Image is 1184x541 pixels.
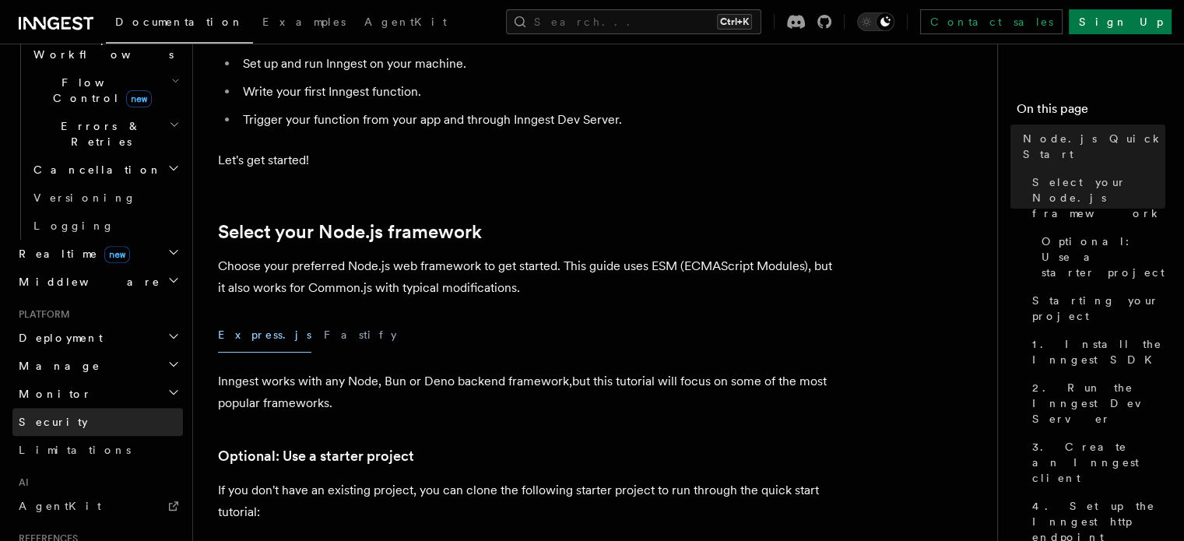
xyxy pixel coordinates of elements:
a: Limitations [12,436,183,464]
button: Flow Controlnew [27,69,183,112]
h4: On this page [1017,100,1165,125]
a: AgentKit [12,492,183,520]
span: new [126,90,152,107]
button: Cancellation [27,156,183,184]
button: Search...Ctrl+K [506,9,761,34]
a: Security [12,408,183,436]
a: Examples [253,5,355,42]
span: Deployment [12,330,103,346]
a: 3. Create an Inngest client [1026,433,1165,492]
a: Contact sales [920,9,1063,34]
span: new [104,246,130,263]
span: Node.js Quick Start [1023,131,1165,162]
a: Optional: Use a starter project [1035,227,1165,286]
p: If you don't have an existing project, you can clone the following starter project to run through... [218,480,841,523]
span: Select your Node.js framework [1032,174,1165,221]
a: Starting your project [1026,286,1165,330]
p: Choose your preferred Node.js web framework to get started. This guide uses ESM (ECMAScript Modul... [218,255,841,299]
button: Middleware [12,268,183,296]
span: Monitor [12,386,92,402]
button: Deployment [12,324,183,352]
span: Logging [33,220,114,232]
a: Sign Up [1069,9,1172,34]
span: Optional: Use a starter project [1042,234,1165,280]
span: 2. Run the Inngest Dev Server [1032,380,1165,427]
span: Starting your project [1032,293,1165,324]
span: 1. Install the Inngest SDK [1032,336,1165,367]
span: Middleware [12,274,160,290]
span: Realtime [12,246,130,262]
span: AgentKit [364,16,447,28]
a: 2. Run the Inngest Dev Server [1026,374,1165,433]
a: Select your Node.js framework [1026,168,1165,227]
span: AI [12,476,29,489]
span: Errors & Retries [27,118,169,149]
a: Optional: Use a starter project [218,445,414,467]
a: AgentKit [355,5,456,42]
span: Security [19,416,88,428]
p: Let's get started! [218,149,841,171]
button: Toggle dark mode [857,12,894,31]
a: Documentation [106,5,253,44]
a: 1. Install the Inngest SDK [1026,330,1165,374]
a: Logging [27,212,183,240]
button: Fastify [324,318,397,353]
span: Versioning [33,191,136,204]
span: Platform [12,308,70,321]
span: Steps & Workflows [27,31,174,62]
a: Node.js Quick Start [1017,125,1165,168]
button: Express.js [218,318,311,353]
button: Manage [12,352,183,380]
kbd: Ctrl+K [717,14,752,30]
span: Cancellation [27,162,162,177]
button: Errors & Retries [27,112,183,156]
button: Realtimenew [12,240,183,268]
span: Documentation [115,16,244,28]
a: Select your Node.js framework [218,221,482,243]
span: Manage [12,358,100,374]
span: Limitations [19,444,131,456]
button: Monitor [12,380,183,408]
span: Examples [262,16,346,28]
span: AgentKit [19,500,101,512]
span: Flow Control [27,75,171,106]
button: Steps & Workflows [27,25,183,69]
span: 3. Create an Inngest client [1032,439,1165,486]
li: Write your first Inngest function. [238,81,841,103]
li: Set up and run Inngest on your machine. [238,53,841,75]
a: Versioning [27,184,183,212]
p: Inngest works with any Node, Bun or Deno backend framework,but this tutorial will focus on some o... [218,371,841,414]
li: Trigger your function from your app and through Inngest Dev Server. [238,109,841,131]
